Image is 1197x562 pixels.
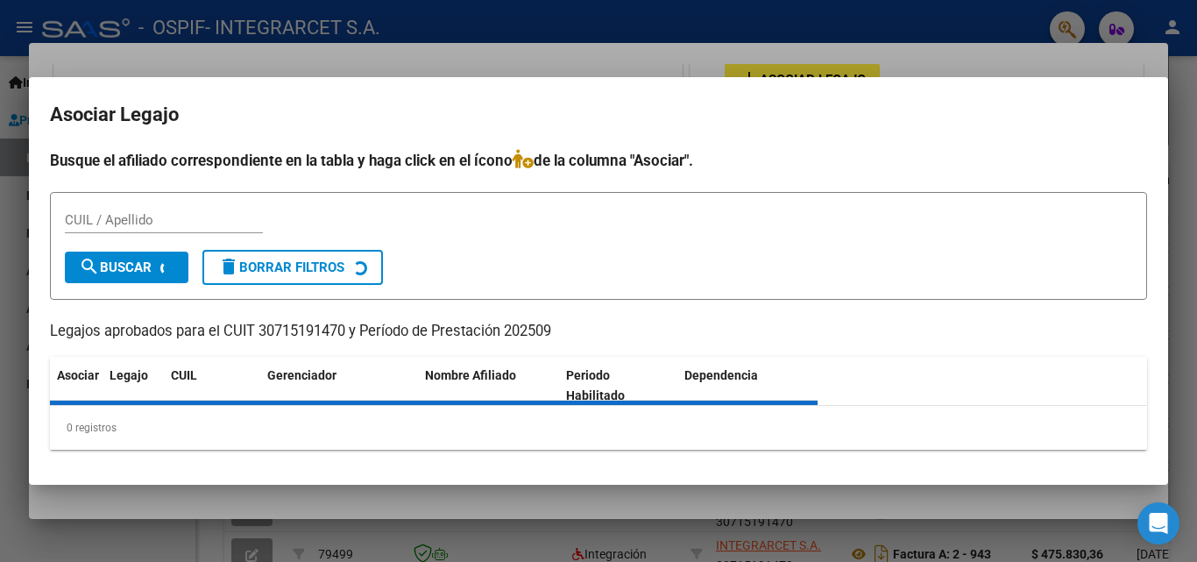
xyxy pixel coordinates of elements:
[171,368,197,382] span: CUIL
[50,149,1147,172] h4: Busque el afiliado correspondiente en la tabla y haga click en el ícono de la columna "Asociar".
[566,368,625,402] span: Periodo Habilitado
[418,357,559,415] datatable-header-cell: Nombre Afiliado
[103,357,164,415] datatable-header-cell: Legajo
[218,260,344,275] span: Borrar Filtros
[79,260,152,275] span: Buscar
[684,368,758,382] span: Dependencia
[50,321,1147,343] p: Legajos aprobados para el CUIT 30715191470 y Período de Prestación 202509
[57,368,99,382] span: Asociar
[260,357,418,415] datatable-header-cell: Gerenciador
[79,256,100,277] mat-icon: search
[50,357,103,415] datatable-header-cell: Asociar
[218,256,239,277] mat-icon: delete
[425,368,516,382] span: Nombre Afiliado
[267,368,336,382] span: Gerenciador
[110,368,148,382] span: Legajo
[50,98,1147,132] h2: Asociar Legajo
[50,406,1147,450] div: 0 registros
[164,357,260,415] datatable-header-cell: CUIL
[559,357,677,415] datatable-header-cell: Periodo Habilitado
[65,252,188,283] button: Buscar
[1137,502,1179,544] div: Open Intercom Messenger
[202,250,383,285] button: Borrar Filtros
[677,357,818,415] datatable-header-cell: Dependencia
